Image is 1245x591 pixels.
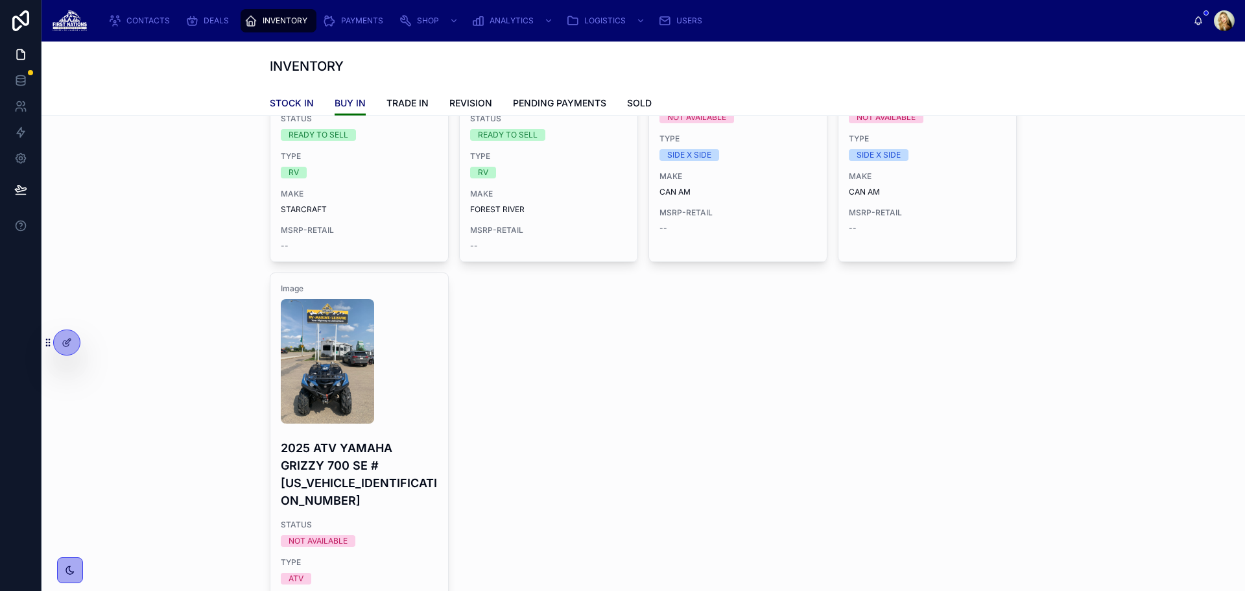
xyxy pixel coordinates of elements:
[659,208,816,218] span: MSRP-RETAIL
[335,97,366,110] span: BUY IN
[490,16,534,26] span: ANALYTICS
[319,9,392,32] a: PAYMENTS
[281,114,438,124] span: STATUS
[849,223,857,234] span: --
[281,299,374,424] img: Imagen-de-WhatsApp-2025-06-24-a-las-16.24.01_e972ee7e.jpg
[281,283,438,294] span: Image
[654,9,711,32] a: USERS
[289,167,299,178] div: RV
[478,167,488,178] div: RV
[281,225,438,235] span: MSRP-RETAIL
[270,57,344,75] h1: INVENTORY
[659,171,816,182] span: MAKE
[270,97,314,110] span: STOCK IN
[281,557,438,568] span: TYPE
[470,114,627,124] span: STATUS
[281,204,438,215] span: STARCRAFT
[478,129,538,141] div: READY TO SELL
[470,225,627,235] span: MSRP-RETAIL
[659,134,816,144] span: TYPE
[281,151,438,162] span: TYPE
[513,97,606,110] span: PENDING PAYMENTS
[470,241,478,251] span: --
[341,16,383,26] span: PAYMENTS
[468,9,560,32] a: ANALYTICS
[52,10,88,31] img: App logo
[126,16,170,26] span: CONTACTS
[281,189,438,199] span: MAKE
[395,9,465,32] a: SHOP
[627,91,652,117] a: SOLD
[289,573,303,585] div: ATV
[659,187,816,197] span: CAN AM
[449,97,492,110] span: REVISION
[562,9,652,32] a: LOGISTICS
[849,187,1006,197] span: CAN AM
[104,9,179,32] a: CONTACTS
[470,151,627,162] span: TYPE
[857,149,901,161] div: SIDE X SIDE
[204,16,229,26] span: DEALS
[676,16,702,26] span: USERS
[289,535,348,547] div: NOT AVAILABLE
[281,439,438,509] h4: 2025 ATV YAMAHA GRIZZY 700 SE #[US_VEHICLE_IDENTIFICATION_NUMBER]
[449,91,492,117] a: REVISION
[849,208,1006,218] span: MSRP-RETAIL
[289,129,348,141] div: READY TO SELL
[281,241,289,251] span: --
[667,112,726,123] div: NOT AVAILABLE
[627,97,652,110] span: SOLD
[470,189,627,199] span: MAKE
[417,16,439,26] span: SHOP
[849,134,1006,144] span: TYPE
[513,91,606,117] a: PENDING PAYMENTS
[386,97,429,110] span: TRADE IN
[667,149,711,161] div: SIDE X SIDE
[857,112,916,123] div: NOT AVAILABLE
[659,223,667,234] span: --
[241,9,316,32] a: INVENTORY
[584,16,626,26] span: LOGISTICS
[281,520,438,530] span: STATUS
[335,91,366,116] a: BUY IN
[98,6,1193,35] div: scrollable content
[263,16,307,26] span: INVENTORY
[182,9,238,32] a: DEALS
[386,91,429,117] a: TRADE IN
[470,204,627,215] span: FOREST RIVER
[270,91,314,117] a: STOCK IN
[849,171,1006,182] span: MAKE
